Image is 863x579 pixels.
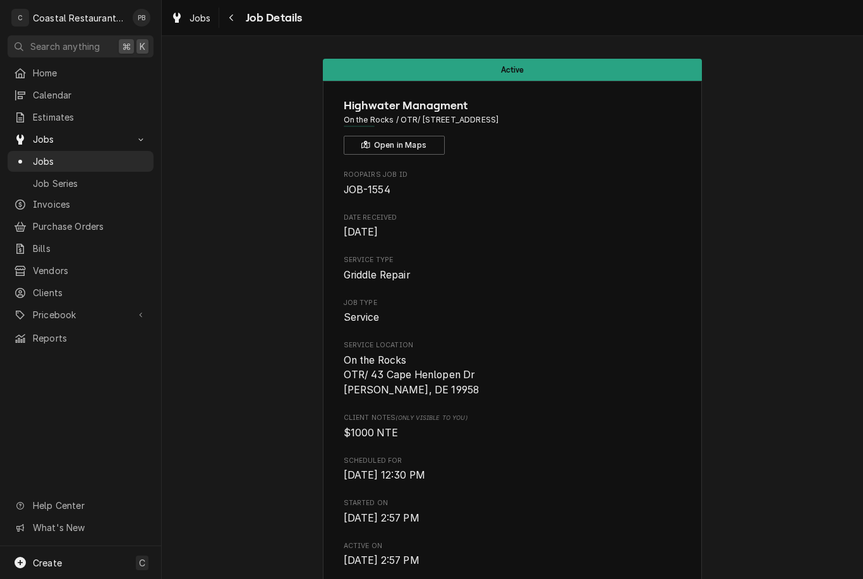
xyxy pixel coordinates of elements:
[344,170,682,197] div: Roopairs Job ID
[344,554,419,566] span: [DATE] 2:57 PM
[344,340,682,350] span: Service Location
[33,264,147,277] span: Vendors
[133,9,150,27] div: Phill Blush's Avatar
[8,495,154,516] a: Go to Help Center
[33,88,147,102] span: Calendar
[344,97,682,114] span: Name
[344,354,480,396] span: On the Rocks OTR/ 43 Cape Henlopen Dr [PERSON_NAME], DE 19958
[344,310,682,325] span: Job Type
[140,40,145,53] span: K
[8,304,154,325] a: Go to Pricebook
[344,269,410,281] span: Griddle Repair
[8,216,154,237] a: Purchase Orders
[33,11,126,25] div: Coastal Restaurant Repair
[33,110,147,124] span: Estimates
[33,331,147,345] span: Reports
[8,517,154,538] a: Go to What's New
[344,311,380,323] span: Service
[33,177,147,190] span: Job Series
[344,298,682,325] div: Job Type
[33,220,147,233] span: Purchase Orders
[344,456,682,466] span: Scheduled For
[8,129,154,150] a: Go to Jobs
[33,155,147,168] span: Jobs
[344,182,682,198] span: Roopairs Job ID
[122,40,131,53] span: ⌘
[344,511,682,526] span: Started On
[11,9,29,27] div: C
[344,184,390,196] span: JOB-1554
[33,286,147,299] span: Clients
[344,340,682,397] div: Service Location
[33,66,147,80] span: Home
[323,59,702,81] div: Status
[8,238,154,259] a: Bills
[344,498,682,525] div: Started On
[501,66,524,74] span: Active
[33,499,146,512] span: Help Center
[344,468,682,483] span: Scheduled For
[8,35,154,57] button: Search anything⌘K
[8,194,154,215] a: Invoices
[344,541,682,568] div: Active On
[344,413,682,440] div: [object Object]
[8,328,154,349] a: Reports
[344,170,682,180] span: Roopairs Job ID
[166,8,216,28] a: Jobs
[33,198,147,211] span: Invoices
[344,255,682,265] span: Service Type
[8,282,154,303] a: Clients
[344,136,445,155] button: Open in Maps
[242,9,303,27] span: Job Details
[8,63,154,83] a: Home
[30,40,100,53] span: Search anything
[33,558,62,568] span: Create
[8,107,154,128] a: Estimates
[344,427,398,439] span: $1000 NTE
[8,173,154,194] a: Job Series
[344,541,682,551] span: Active On
[344,298,682,308] span: Job Type
[133,9,150,27] div: PB
[344,97,682,155] div: Client Information
[344,213,682,240] div: Date Received
[344,413,682,423] span: Client Notes
[344,255,682,282] div: Service Type
[222,8,242,28] button: Navigate back
[344,213,682,223] span: Date Received
[33,308,128,321] span: Pricebook
[344,268,682,283] span: Service Type
[33,242,147,255] span: Bills
[33,133,128,146] span: Jobs
[8,260,154,281] a: Vendors
[344,225,682,240] span: Date Received
[344,456,682,483] div: Scheduled For
[344,226,378,238] span: [DATE]
[344,114,682,126] span: Address
[395,414,467,421] span: (Only Visible to You)
[344,553,682,568] span: Active On
[33,521,146,534] span: What's New
[344,426,682,441] span: [object Object]
[139,556,145,570] span: C
[344,512,419,524] span: [DATE] 2:57 PM
[190,11,211,25] span: Jobs
[344,469,425,481] span: [DATE] 12:30 PM
[8,151,154,172] a: Jobs
[8,85,154,105] a: Calendar
[344,498,682,508] span: Started On
[344,353,682,398] span: Service Location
